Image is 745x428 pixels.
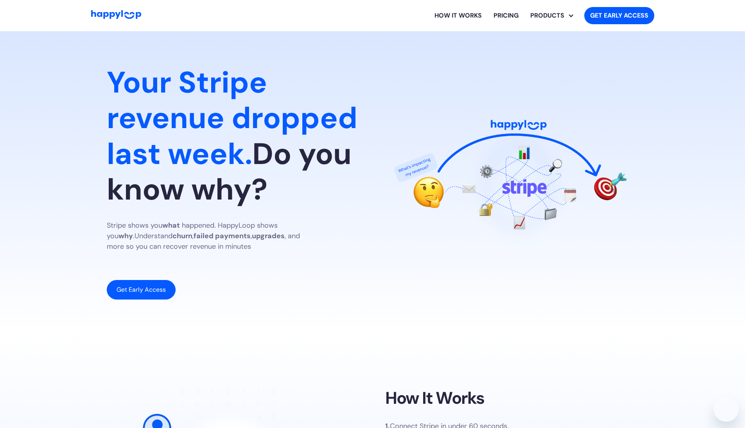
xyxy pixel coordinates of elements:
strong: upgrades [252,231,285,241]
strong: churn [172,231,192,241]
a: Go to Home Page [91,10,141,21]
a: Get started with HappyLoop [584,7,654,24]
div: Explore HappyLoop use cases [524,3,578,28]
h2: How It Works [385,388,485,408]
iframe: Button to launch messaging window [714,397,739,422]
h1: Do you know why? [107,65,360,208]
img: HappyLoop Logo [91,10,141,19]
a: Get Early Access [107,280,176,300]
strong: failed payments [194,231,251,241]
p: Stripe shows you happened. HappyLoop shows you Understand , , , and more so you can recover reven... [107,220,318,252]
div: PRODUCTS [524,11,570,20]
strong: what [162,221,180,230]
span: Your Stripe revenue dropped last week. [107,63,357,173]
em: . [133,231,135,241]
a: Learn how HappyLoop works [429,3,488,28]
a: View HappyLoop pricing plans [488,3,524,28]
strong: why [118,231,133,241]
